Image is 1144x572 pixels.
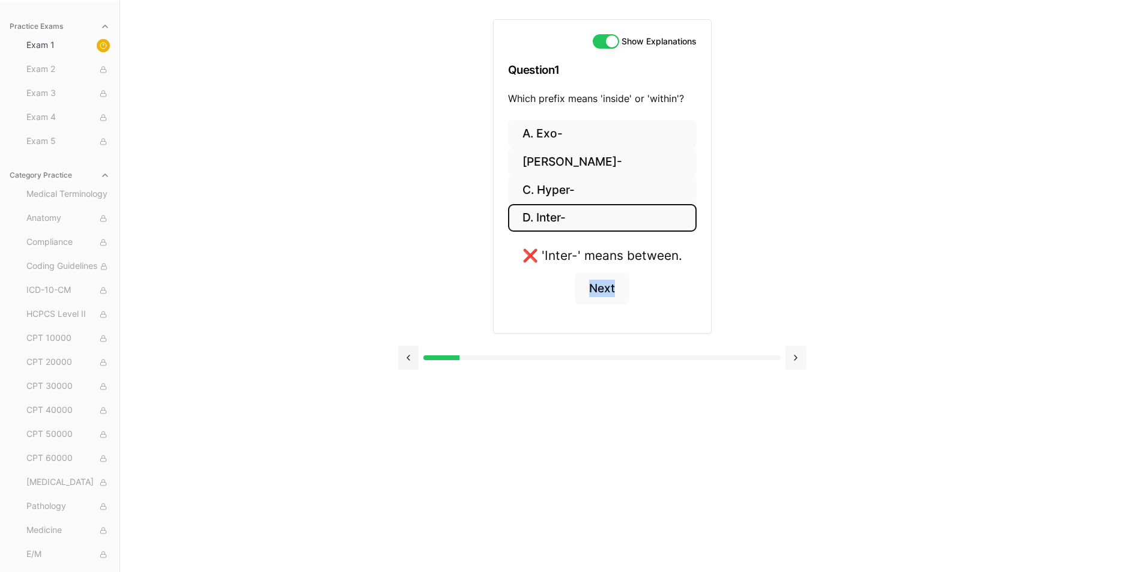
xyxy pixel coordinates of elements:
[26,284,110,297] span: ICD-10-CM
[22,233,115,252] button: Compliance
[22,473,115,492] button: [MEDICAL_DATA]
[26,236,110,249] span: Compliance
[26,63,110,76] span: Exam 2
[508,52,697,88] h3: Question 1
[26,428,110,441] span: CPT 50000
[22,36,115,55] button: Exam 1
[508,91,697,106] p: Which prefix means 'inside' or 'within'?
[26,548,110,561] span: E/M
[26,188,110,201] span: Medical Terminology
[26,356,110,369] span: CPT 20000
[22,84,115,103] button: Exam 3
[26,87,110,100] span: Exam 3
[22,305,115,324] button: HCPCS Level II
[622,37,697,46] label: Show Explanations
[26,212,110,225] span: Anatomy
[26,260,110,273] span: Coding Guidelines
[5,166,115,185] button: Category Practice
[26,452,110,465] span: CPT 60000
[26,135,110,148] span: Exam 5
[522,246,682,265] div: ❌ 'Inter-' means between.
[22,108,115,127] button: Exam 4
[22,329,115,348] button: CPT 10000
[26,404,110,417] span: CPT 40000
[22,209,115,228] button: Anatomy
[5,17,115,36] button: Practice Exams
[22,545,115,564] button: E/M
[22,60,115,79] button: Exam 2
[26,332,110,345] span: CPT 10000
[26,308,110,321] span: HCPCS Level II
[26,524,110,537] span: Medicine
[22,521,115,540] button: Medicine
[22,353,115,372] button: CPT 20000
[22,185,115,204] button: Medical Terminology
[26,380,110,393] span: CPT 30000
[22,425,115,444] button: CPT 50000
[508,176,697,204] button: C. Hyper-
[22,497,115,516] button: Pathology
[22,377,115,396] button: CPT 30000
[508,148,697,176] button: [PERSON_NAME]-
[22,281,115,300] button: ICD-10-CM
[26,39,110,52] span: Exam 1
[508,120,697,148] button: A. Exo-
[22,257,115,276] button: Coding Guidelines
[26,500,110,513] span: Pathology
[26,111,110,124] span: Exam 4
[26,476,110,489] span: [MEDICAL_DATA]
[22,449,115,468] button: CPT 60000
[508,204,697,232] button: D. Inter-
[575,272,629,305] button: Next
[22,132,115,151] button: Exam 5
[22,401,115,420] button: CPT 40000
